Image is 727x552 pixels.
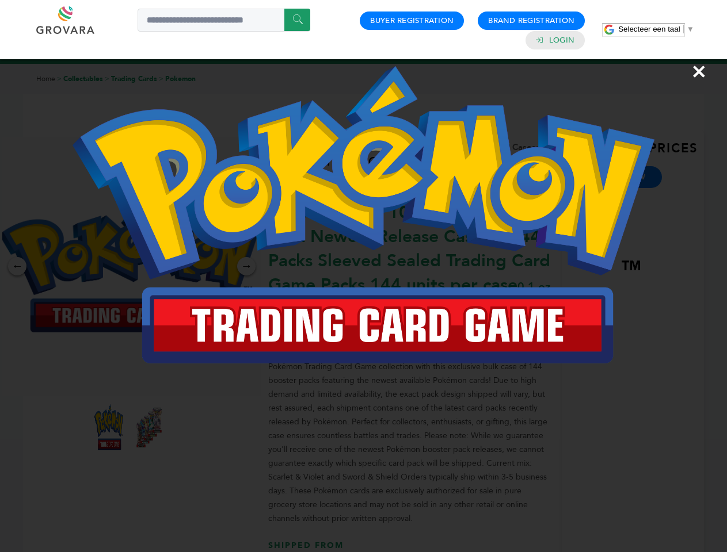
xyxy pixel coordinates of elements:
span: ​ [683,25,684,33]
a: Login [549,35,574,45]
input: Search a product or brand... [138,9,310,32]
a: Brand Registration [488,16,574,26]
span: × [691,55,707,87]
span: ▼ [687,25,694,33]
a: Buyer Registration [370,16,454,26]
span: Selecteer een taal [618,25,680,33]
img: Image Preview [73,66,654,363]
a: Selecteer een taal​ [618,25,694,33]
